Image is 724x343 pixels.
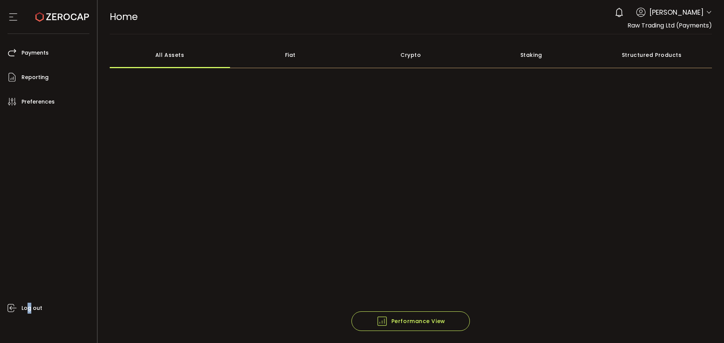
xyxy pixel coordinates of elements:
div: Fiat [230,42,351,68]
span: Reporting [21,72,49,83]
div: Crypto [351,42,471,68]
span: Raw Trading Ltd (Payments) [627,21,712,30]
span: [PERSON_NAME] [649,7,704,17]
span: Payments [21,47,49,58]
span: Preferences [21,96,55,107]
span: Performance View [376,316,445,327]
div: Structured Products [592,42,712,68]
div: All Assets [110,42,230,68]
div: Staking [471,42,592,68]
button: Performance View [351,311,470,331]
iframe: Chat Widget [686,307,724,343]
span: Log out [21,303,42,314]
span: Home [110,10,138,23]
